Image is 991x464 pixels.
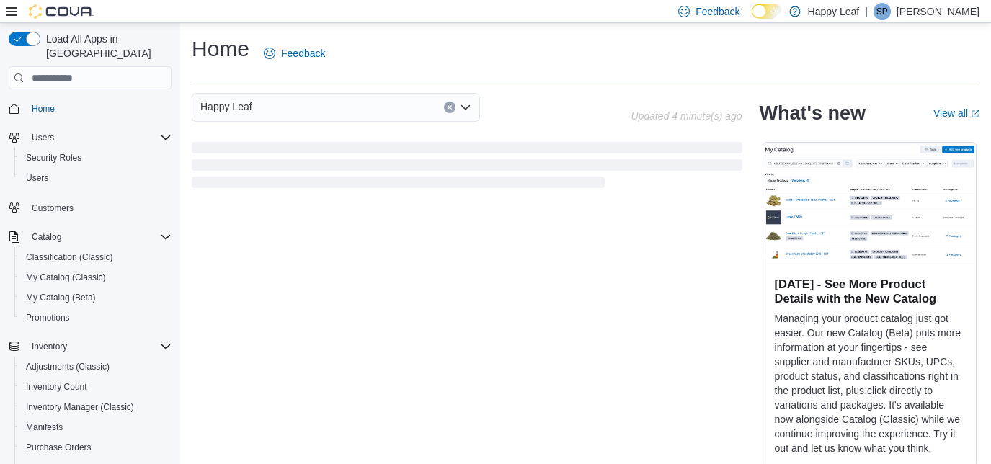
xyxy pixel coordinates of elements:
button: Inventory Manager (Classic) [14,397,177,417]
span: Manifests [26,421,63,433]
button: Adjustments (Classic) [14,357,177,377]
button: Inventory [3,336,177,357]
img: Cova [29,4,94,19]
span: SP [876,3,888,20]
span: Classification (Classic) [26,251,113,263]
p: Updated 4 minute(s) ago [631,110,742,122]
span: Users [26,129,172,146]
button: Home [3,98,177,119]
button: Security Roles [14,148,177,168]
a: Promotions [20,309,76,326]
span: Customers [32,202,74,214]
button: My Catalog (Beta) [14,287,177,308]
h3: [DATE] - See More Product Details with the New Catalog [775,277,964,305]
span: Users [26,172,48,184]
a: Inventory Count [20,378,93,396]
button: Promotions [14,308,177,328]
span: Home [32,103,55,115]
span: Users [20,169,172,187]
span: Catalog [26,228,172,246]
button: Inventory [26,338,73,355]
a: Customers [26,200,79,217]
span: Inventory Count [26,381,87,393]
span: Security Roles [20,149,172,166]
button: Users [3,128,177,148]
div: Sue Pfeifer [874,3,891,20]
span: Manifests [20,419,172,436]
a: Adjustments (Classic) [20,358,115,375]
span: Feedback [281,46,325,61]
span: Inventory [32,341,67,352]
button: Catalog [3,227,177,247]
button: Users [26,129,60,146]
span: Users [32,132,54,143]
a: My Catalog (Beta) [20,289,102,306]
span: Classification (Classic) [20,249,172,266]
a: Users [20,169,54,187]
span: Inventory [26,338,172,355]
button: Manifests [14,417,177,437]
p: Happy Leaf [808,3,860,20]
a: Feedback [258,39,331,68]
h2: What's new [760,102,866,125]
button: Catalog [26,228,67,246]
a: Manifests [20,419,68,436]
span: My Catalog (Classic) [20,269,172,286]
button: Users [14,168,177,188]
span: Loading [192,145,742,191]
h1: Home [192,35,249,63]
button: Clear input [444,102,455,113]
a: Inventory Manager (Classic) [20,398,140,416]
span: Home [26,99,172,117]
a: Classification (Classic) [20,249,119,266]
span: My Catalog (Classic) [26,272,106,283]
span: Customers [26,198,172,216]
p: [PERSON_NAME] [897,3,979,20]
a: View allExternal link [933,107,979,119]
span: Adjustments (Classic) [26,361,110,372]
button: Open list of options [460,102,471,113]
button: Classification (Classic) [14,247,177,267]
span: Happy Leaf [200,98,252,115]
a: Purchase Orders [20,439,97,456]
span: Adjustments (Classic) [20,358,172,375]
span: My Catalog (Beta) [26,292,96,303]
svg: External link [971,110,979,118]
a: Security Roles [20,149,87,166]
p: | [865,3,868,20]
a: My Catalog (Classic) [20,269,112,286]
span: Inventory Manager (Classic) [20,398,172,416]
span: Purchase Orders [26,442,92,453]
button: Customers [3,197,177,218]
button: My Catalog (Classic) [14,267,177,287]
span: My Catalog (Beta) [20,289,172,306]
span: Inventory Count [20,378,172,396]
button: Purchase Orders [14,437,177,458]
p: Managing your product catalog just got easier. Our new Catalog (Beta) puts more information at yo... [775,311,964,455]
button: Inventory Count [14,377,177,397]
span: Purchase Orders [20,439,172,456]
span: Promotions [20,309,172,326]
span: Load All Apps in [GEOGRAPHIC_DATA] [40,32,172,61]
span: Promotions [26,312,70,324]
span: Security Roles [26,152,81,164]
input: Dark Mode [752,4,782,19]
a: Home [26,100,61,117]
span: Catalog [32,231,61,243]
span: Inventory Manager (Classic) [26,401,134,413]
span: Feedback [696,4,739,19]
